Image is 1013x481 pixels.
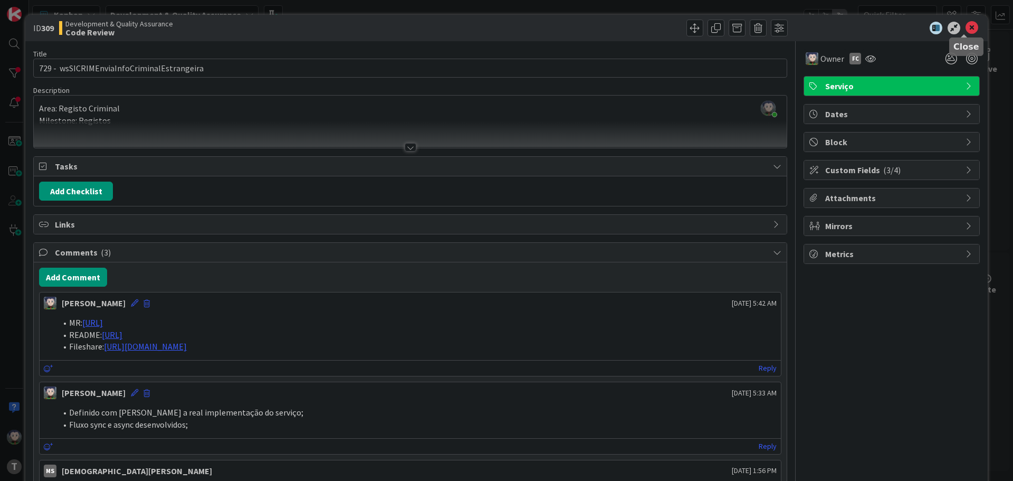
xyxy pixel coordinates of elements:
[44,386,56,399] img: LS
[82,317,103,328] a: [URL]
[33,22,54,34] span: ID
[953,42,979,52] h5: Close
[39,115,781,127] p: Milestone: Registos
[39,182,113,201] button: Add Checklist
[33,86,70,95] span: Description
[62,386,126,399] div: [PERSON_NAME]
[101,247,111,258] span: ( 3 )
[56,419,777,431] li: Fluxo sync e async desenvolvidos;
[883,165,901,175] span: ( 3/4 )
[825,220,960,232] span: Mirrors
[39,102,781,115] p: Area: Registo Criminal
[65,28,173,36] b: Code Review
[825,108,960,120] span: Dates
[41,23,54,33] b: 309
[56,341,777,353] li: Fileshare:
[65,20,173,28] span: Development & Quality Assurance
[825,136,960,148] span: Block
[825,164,960,176] span: Custom Fields
[62,297,126,309] div: [PERSON_NAME]
[33,59,787,78] input: type card name here...
[825,248,960,260] span: Metrics
[759,362,777,375] a: Reply
[759,440,777,453] a: Reply
[825,192,960,204] span: Attachments
[55,246,768,259] span: Comments
[761,101,776,116] img: 6lt3uT3iixLqDNk5qtoYI6LggGIpyp3L.jpeg
[806,52,818,65] img: LS
[56,407,777,419] li: Definido com [PERSON_NAME] a real implementação do serviço;
[55,160,768,173] span: Tasks
[825,80,960,92] span: Serviço
[44,465,56,477] div: MS
[849,53,861,64] div: FC
[33,49,47,59] label: Title
[732,465,777,476] span: [DATE] 1:56 PM
[44,297,56,309] img: LS
[56,329,777,341] li: README:
[62,465,212,477] div: [DEMOGRAPHIC_DATA][PERSON_NAME]
[732,388,777,399] span: [DATE] 5:33 AM
[56,317,777,329] li: MR:
[732,298,777,309] span: [DATE] 5:42 AM
[39,268,107,287] button: Add Comment
[102,329,122,340] a: [URL]
[55,218,768,231] span: Links
[104,341,187,352] a: [URL][DOMAIN_NAME]
[820,52,844,65] span: Owner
